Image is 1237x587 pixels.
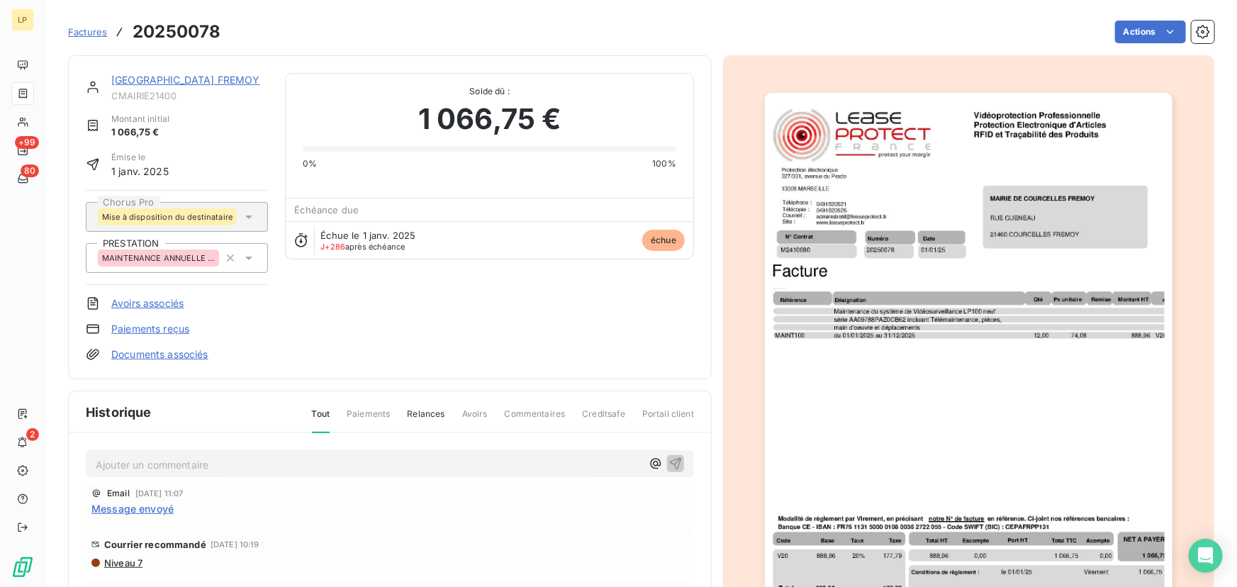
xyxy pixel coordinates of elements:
a: Avoirs associés [111,296,184,311]
span: Solde dû : [303,85,676,98]
span: Niveau 7 [103,557,142,569]
span: après échéance [320,242,405,251]
span: Émise le [111,151,169,164]
span: 100% [652,157,676,170]
span: Échéance due [294,204,359,216]
span: Historique [86,403,152,422]
span: Paiements [347,408,390,432]
span: Factures [68,26,107,38]
h3: 20250078 [133,19,220,45]
span: Montant initial [111,113,169,125]
span: Mise à disposition du destinataire [102,213,233,221]
img: Logo LeanPay [11,556,34,578]
span: [DATE] 10:19 [211,540,259,549]
span: Avoirs [462,408,488,432]
span: MAINTENANCE ANNUELLE - COLLECTIVITE [102,254,215,262]
a: Documents associés [111,347,208,362]
button: Actions [1115,21,1186,43]
span: échue [642,230,685,251]
span: Échue le 1 janv. 2025 [320,230,415,241]
span: 1 066,75 € [111,125,169,140]
span: 1 janv. 2025 [111,164,169,179]
div: LP [11,9,34,31]
span: Tout [312,408,330,433]
div: Open Intercom Messenger [1189,539,1223,573]
a: [GEOGRAPHIC_DATA] FREMOY [111,74,260,86]
span: Relances [407,408,444,432]
span: Email [107,489,130,498]
span: Message envoyé [91,501,174,516]
span: +99 [15,136,39,149]
span: Portail client [642,408,694,432]
span: 0% [303,157,317,170]
span: CMAIRIE21400 [111,90,268,101]
span: 1 066,75 € [418,98,561,140]
span: Commentaires [505,408,566,432]
span: [DATE] 11:07 [135,489,184,498]
span: 80 [21,164,39,177]
span: 2 [26,428,39,441]
span: Courrier recommandé [104,539,206,550]
span: Creditsafe [582,408,625,432]
a: Factures [68,25,107,39]
a: Paiements reçus [111,322,189,336]
span: J+286 [320,242,345,252]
